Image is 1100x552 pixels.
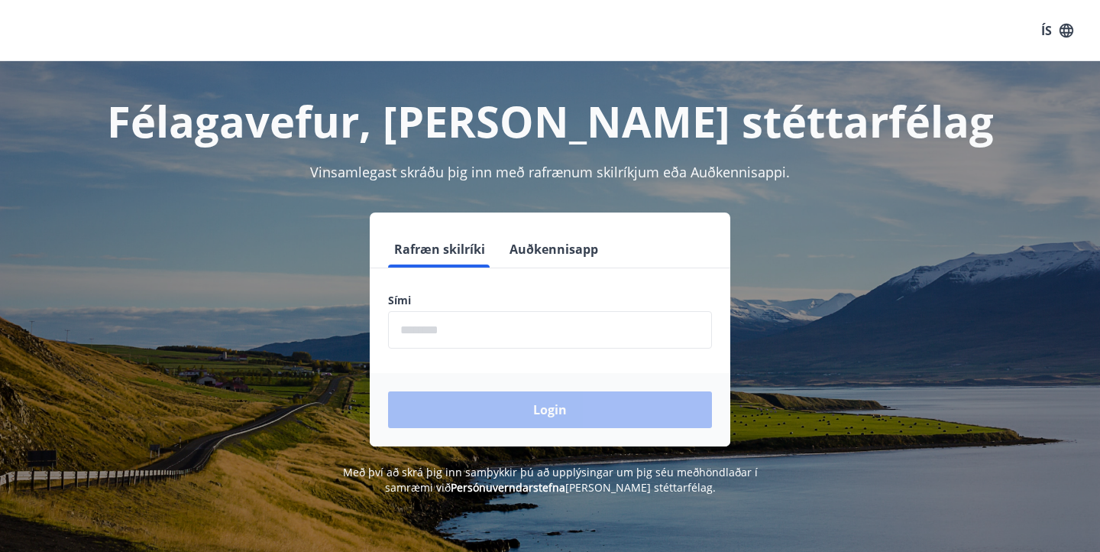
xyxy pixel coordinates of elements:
[1033,17,1082,44] button: ÍS
[503,231,604,268] button: Auðkennisapp
[388,293,712,308] label: Sími
[451,480,565,495] a: Persónuverndarstefna
[388,231,491,268] button: Rafræn skilríki
[310,163,790,181] span: Vinsamlegast skráðu þig inn með rafrænum skilríkjum eða Auðkennisappi.
[18,92,1082,150] h1: Félagavefur, [PERSON_NAME] stéttarfélag
[343,465,758,495] span: Með því að skrá þig inn samþykkir þú að upplýsingar um þig séu meðhöndlaðar í samræmi við [PERSON...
